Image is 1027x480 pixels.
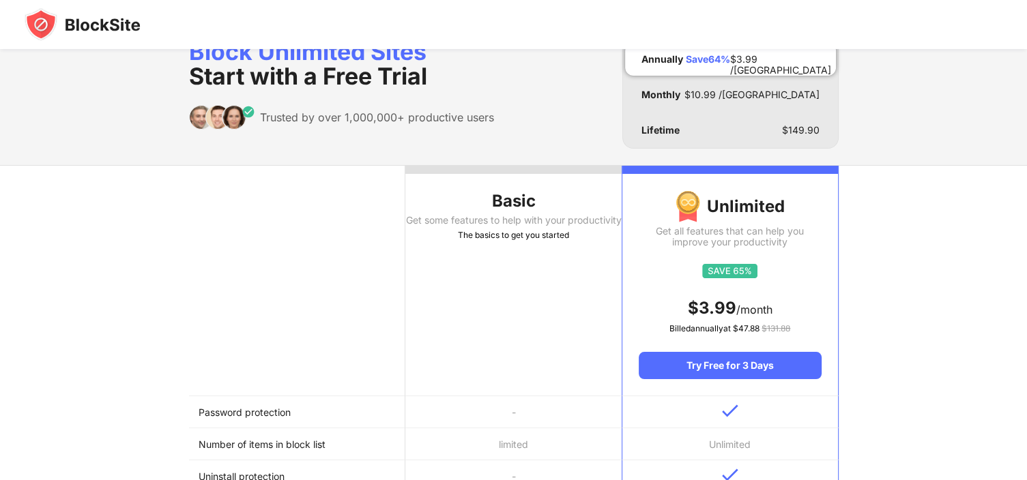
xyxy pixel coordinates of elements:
[730,54,831,65] div: $ 3.99 /[GEOGRAPHIC_DATA]
[189,428,405,460] td: Number of items in block list
[405,190,622,212] div: Basic
[189,396,405,428] td: Password protection
[260,110,494,124] div: Trusted by over 1,000,000+ productive users
[189,62,427,90] span: Start with a Free Trial
[25,8,141,41] img: blocksite-icon-black.svg
[405,396,622,428] td: -
[688,298,736,318] span: $ 3.99
[405,428,622,460] td: limited
[641,125,680,136] div: Lifetime
[639,190,821,223] div: Unlimited
[762,323,790,333] span: $ 131.88
[639,352,821,379] div: Try Free for 3 Days
[639,226,821,247] div: Get all features that can help you improve your productivity
[686,54,730,65] div: Save 64 %
[641,89,680,100] div: Monthly
[684,89,820,100] div: $ 10.99 /[GEOGRAPHIC_DATA]
[405,228,622,242] div: The basics to get you started
[189,40,494,89] div: Block Unlimited Sites
[641,54,683,65] div: Annually
[722,404,738,417] img: v-blue.svg
[782,125,820,136] div: $ 149.90
[639,297,821,319] div: /month
[639,322,821,335] div: Billed annually at $ 47.88
[676,190,700,223] img: img-premium-medal
[702,264,757,278] img: save65.svg
[622,428,838,460] td: Unlimited
[405,215,622,226] div: Get some features to help with your productivity
[189,105,255,130] img: trusted-by.svg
